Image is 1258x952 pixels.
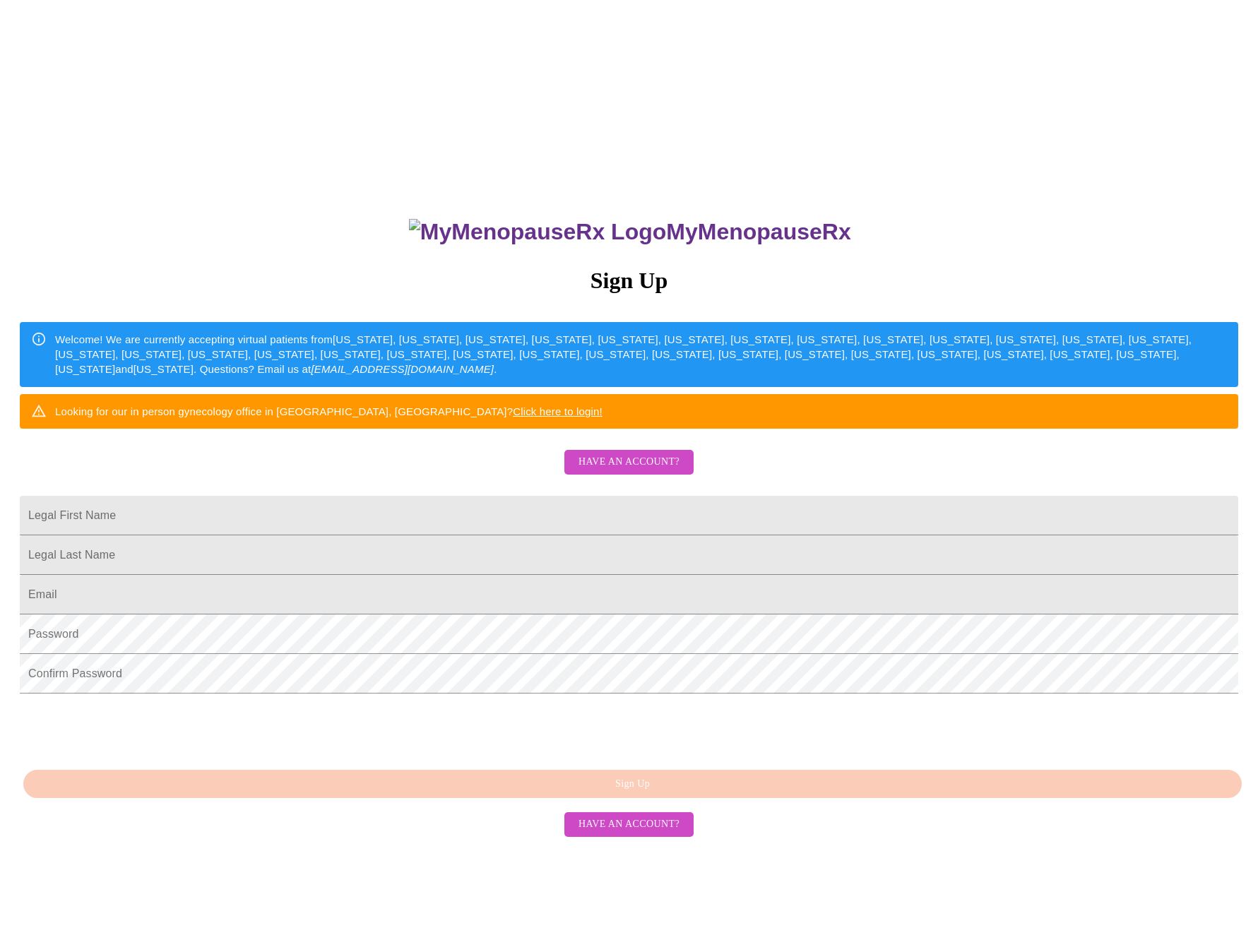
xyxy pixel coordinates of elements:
h3: Sign Up [20,268,1238,294]
div: Welcome! We are currently accepting virtual patients from [US_STATE], [US_STATE], [US_STATE], [US... [55,326,1227,383]
em: [EMAIL_ADDRESS][DOMAIN_NAME] [311,363,494,375]
span: Have an account? [578,816,680,833]
iframe: reCAPTCHA [20,701,235,756]
a: Have an account? [561,817,697,829]
span: Have an account? [578,453,680,471]
button: Have an account? [564,450,694,475]
h3: MyMenopauseRx [22,219,1239,245]
a: Click here to login! [513,405,603,417]
a: Have an account? [561,465,697,477]
div: Looking for our in person gynecology office in [GEOGRAPHIC_DATA], [GEOGRAPHIC_DATA]? [55,398,603,424]
button: Have an account? [564,812,694,837]
img: MyMenopauseRx Logo [409,219,666,245]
